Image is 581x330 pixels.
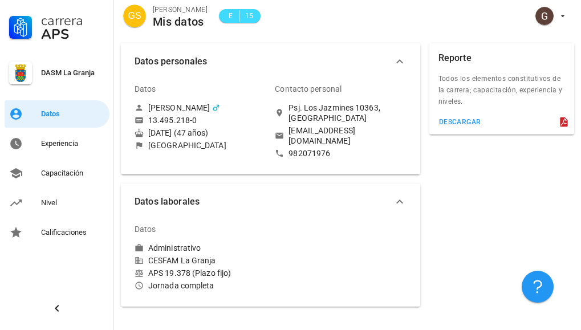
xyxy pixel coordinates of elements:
div: Administrativo [148,243,201,253]
div: avatar [123,5,146,27]
div: Mis datos [153,15,208,28]
span: Datos laborales [135,194,393,210]
a: 982071976 [275,148,406,158]
button: Datos personales [121,43,420,80]
a: [EMAIL_ADDRESS][DOMAIN_NAME] [275,125,406,146]
div: Jornada completa [135,280,266,291]
button: Datos laborales [121,184,420,220]
button: descargar [434,114,486,130]
div: [PERSON_NAME] [148,103,210,113]
div: Datos [41,109,105,119]
div: Datos [135,215,156,243]
a: Nivel [5,189,109,217]
a: Capacitación [5,160,109,187]
div: [PERSON_NAME] [153,4,208,15]
a: Psj. Los Jazmines 10363, [GEOGRAPHIC_DATA] [275,103,406,123]
div: Nivel [41,198,105,207]
div: Datos [135,75,156,103]
div: Calificaciones [41,228,105,237]
div: Contacto personal [275,75,342,103]
div: APS [41,27,105,41]
div: [DATE] (47 años) [135,128,266,138]
a: Calificaciones [5,219,109,246]
div: [EMAIL_ADDRESS][DOMAIN_NAME] [289,125,406,146]
div: descargar [438,118,481,126]
span: GS [128,5,141,27]
a: Datos [5,100,109,128]
div: Psj. Los Jazmines 10363, [GEOGRAPHIC_DATA] [289,103,406,123]
div: 13.495.218-0 [148,115,197,125]
div: Todos los elementos constitutivos de la carrera; capacitación, experiencia y niveles. [429,73,574,114]
span: E [226,10,235,22]
div: Reporte [438,43,472,73]
a: Experiencia [5,130,109,157]
span: 15 [245,10,254,22]
span: Datos personales [135,54,393,70]
div: avatar [535,7,554,25]
div: CESFAM La Granja [135,255,266,266]
div: Capacitación [41,169,105,178]
div: 982071976 [289,148,330,158]
div: DASM La Granja [41,68,105,78]
div: Carrera [41,14,105,27]
div: APS 19.378 (Plazo fijo) [135,268,266,278]
div: [GEOGRAPHIC_DATA] [148,140,226,150]
div: Experiencia [41,139,105,148]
